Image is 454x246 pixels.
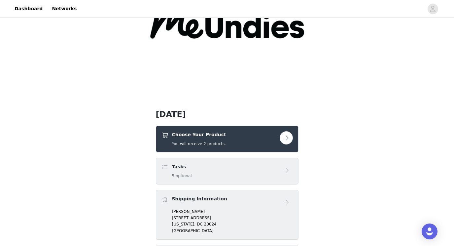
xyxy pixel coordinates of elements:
h4: Tasks [172,163,192,170]
span: [US_STATE], [172,222,196,226]
div: Tasks [156,158,298,184]
h5: 5 optional [172,173,192,179]
p: [GEOGRAPHIC_DATA] [172,228,293,234]
span: DC [197,222,203,226]
div: Shipping Information [156,190,298,240]
span: 20024 [204,222,217,226]
div: Choose Your Product [156,126,298,152]
h5: You will receive 2 products. [172,141,226,147]
div: Open Intercom Messenger [422,224,437,239]
div: avatar [430,4,436,14]
a: Networks [48,1,81,16]
p: [PERSON_NAME] [172,209,293,215]
h4: Choose Your Product [172,131,226,138]
a: Dashboard [11,1,47,16]
h1: [DATE] [156,108,298,120]
p: [STREET_ADDRESS] [172,215,293,221]
h4: Shipping Information [172,195,227,202]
